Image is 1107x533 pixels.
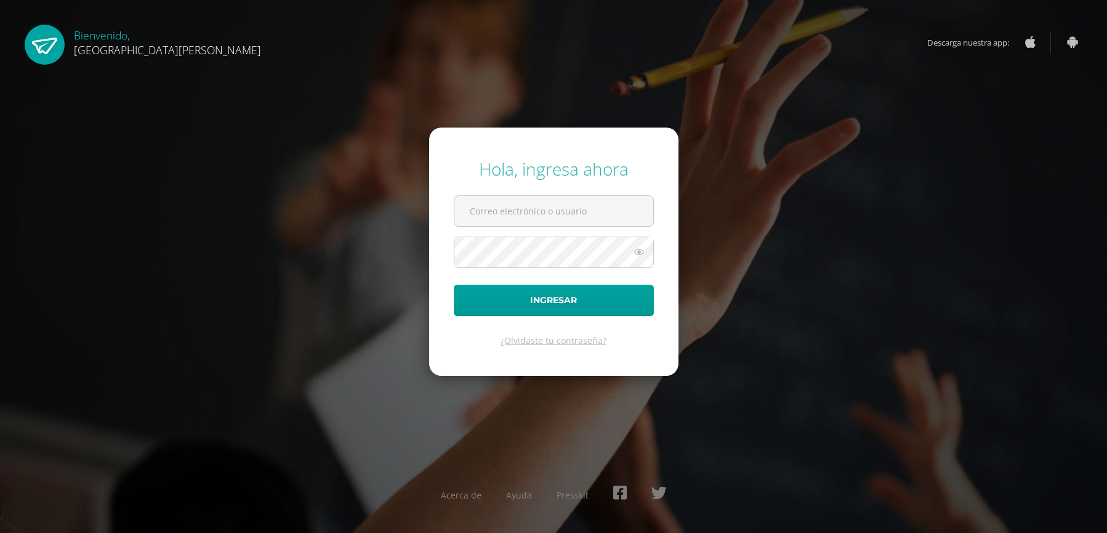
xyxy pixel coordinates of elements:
[501,335,606,346] a: ¿Olvidaste tu contraseña?
[74,43,261,57] span: [GEOGRAPHIC_DATA][PERSON_NAME]
[506,489,532,501] a: Ayuda
[454,196,653,226] input: Correo electrónico o usuario
[441,489,481,501] a: Acerca de
[74,25,261,57] div: Bienvenido,
[557,489,589,501] a: Presskit
[927,31,1021,54] span: Descarga nuestra app:
[454,285,654,316] button: Ingresar
[454,157,654,181] div: Hola, ingresa ahora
